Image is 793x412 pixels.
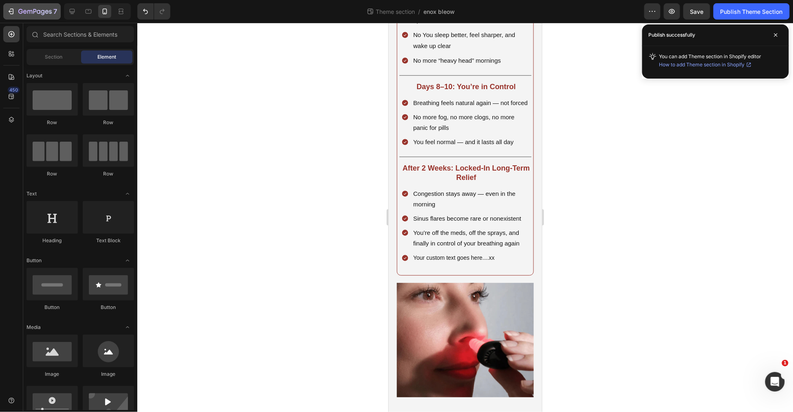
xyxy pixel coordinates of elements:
p: Publish successfully [649,31,696,39]
span: How to add Theme section in Shopify [659,61,745,69]
button: 7 [3,3,61,20]
div: Text Block [83,237,134,244]
span: Toggle open [121,321,134,334]
button: Publish Theme Section [714,3,790,20]
div: Row [26,119,78,126]
input: Search Sections & Elements [26,26,134,42]
span: enox bleow [424,7,455,16]
div: Row [26,170,78,178]
span: Media [26,324,41,331]
span: Toggle open [121,187,134,200]
span: 1 [782,360,789,366]
span: / [419,7,421,16]
button: Save [683,3,710,20]
span: Theme section [374,7,417,16]
span: Section [45,53,63,61]
div: Row [83,170,134,178]
span: Layout [26,72,42,79]
div: Undo/Redo [137,3,170,20]
iframe: Intercom live chat [765,372,785,392]
div: Image [83,370,134,378]
span: Element [97,53,116,61]
iframe: Design area [389,23,542,412]
span: Toggle open [121,254,134,267]
span: Button [26,257,42,264]
div: Heading [26,237,78,244]
span: Toggle open [121,69,134,82]
span: Text [26,190,37,197]
div: Publish Theme Section [720,7,783,16]
div: Button [26,304,78,311]
div: Button [83,304,134,311]
div: 450 [8,87,20,93]
div: Row [83,119,134,126]
p: 7 [53,7,57,16]
span: You can add Theme section in Shopify editor [659,53,762,69]
div: Image [26,370,78,378]
span: Save [690,8,704,15]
